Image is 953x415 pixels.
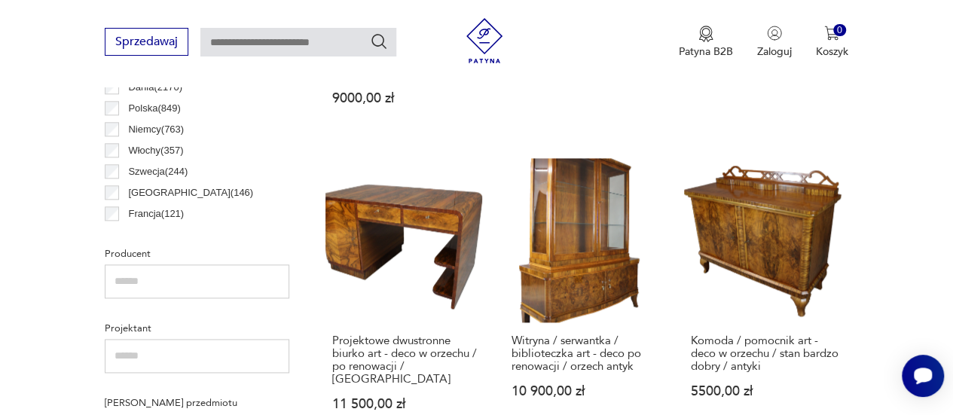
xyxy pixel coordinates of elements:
[128,163,188,180] p: Szwecja ( 244 )
[691,334,842,373] h3: Komoda / pomocnik art - deco w orzechu / stan bardzo dobry / antyki
[128,142,183,159] p: Włochy ( 357 )
[757,26,792,59] button: Zaloguj
[824,26,839,41] img: Ikona koszyka
[512,385,662,398] p: 10 900,00 zł
[105,320,289,337] p: Projektant
[105,246,289,262] p: Producent
[816,26,848,59] button: 0Koszyk
[128,206,184,222] p: Francja ( 121 )
[679,44,733,59] p: Patyna B2B
[833,24,846,37] div: 0
[128,79,182,96] p: Dania ( 2170 )
[105,28,188,56] button: Sprzedawaj
[332,398,483,410] p: 11 500,00 zł
[332,334,483,386] h3: Projektowe dwustronne biurko art - deco w orzechu / po renowacji / [GEOGRAPHIC_DATA]
[128,185,253,201] p: [GEOGRAPHIC_DATA] ( 146 )
[105,38,188,48] a: Sprzedawaj
[691,385,842,398] p: 5500,00 zł
[462,18,507,63] img: Patyna - sklep z meblami i dekoracjami vintage
[816,44,848,59] p: Koszyk
[128,100,180,117] p: Polska ( 849 )
[332,92,483,105] p: 9000,00 zł
[698,26,713,42] img: Ikona medalu
[679,26,733,59] button: Patyna B2B
[757,44,792,59] p: Zaloguj
[105,395,289,411] p: [PERSON_NAME] przedmiotu
[370,32,388,50] button: Szukaj
[767,26,782,41] img: Ikonka użytkownika
[679,26,733,59] a: Ikona medaluPatyna B2B
[902,355,944,397] iframe: Smartsupp widget button
[512,334,662,373] h3: Witryna / serwantka / biblioteczka art - deco po renowacji / orzech antyk
[128,121,184,138] p: Niemcy ( 763 )
[128,227,184,243] p: Czechy ( 112 )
